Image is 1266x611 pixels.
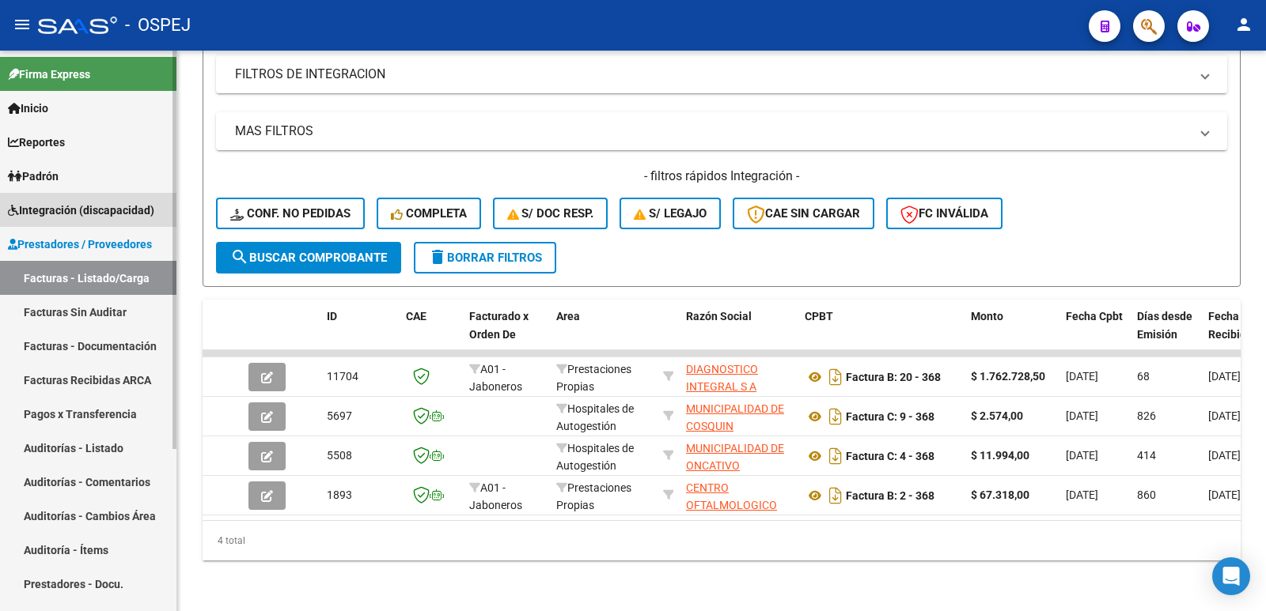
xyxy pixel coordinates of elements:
[8,202,154,219] span: Integración (discapacidad)
[230,251,387,265] span: Buscar Comprobante
[230,247,249,266] mat-icon: search
[493,198,608,229] button: S/ Doc Resp.
[235,123,1189,140] mat-panel-title: MAS FILTROS
[1066,370,1098,383] span: [DATE]
[747,206,860,221] span: CAE SIN CARGAR
[463,300,550,369] datatable-header-cell: Facturado x Orden De
[965,300,1059,369] datatable-header-cell: Monto
[1208,449,1241,462] span: [DATE]
[216,198,365,229] button: Conf. no pedidas
[686,402,784,433] span: MUNICIPALIDAD DE COSQUIN
[391,206,467,221] span: Completa
[1059,300,1131,369] datatable-header-cell: Fecha Cpbt
[886,198,1003,229] button: FC Inválida
[686,363,758,394] span: DIAGNOSTICO INTEGRAL S A
[13,15,32,34] mat-icon: menu
[846,450,934,462] strong: Factura C: 4 - 368
[1137,310,1192,341] span: Días desde Emisión
[406,310,426,322] span: CAE
[1137,449,1156,462] span: 414
[733,198,874,229] button: CAE SIN CARGAR
[1137,409,1156,422] span: 826
[971,370,1045,383] strong: $ 1.762.728,50
[8,168,59,185] span: Padrón
[327,409,352,422] span: 5697
[556,310,580,322] span: Area
[327,488,352,501] span: 1893
[216,242,401,273] button: Buscar Comprobante
[320,300,400,369] datatable-header-cell: ID
[620,198,721,229] button: S/ legajo
[469,481,522,512] span: A01 - Jaboneros
[971,409,1023,422] strong: $ 2.574,00
[1137,488,1156,501] span: 860
[686,442,784,473] span: MUNICIPALIDAD DE ONCATIVO
[1234,15,1253,34] mat-icon: person
[428,247,447,266] mat-icon: delete
[327,370,358,383] span: 11704
[428,251,542,265] span: Borrar Filtros
[825,483,846,508] i: Descargar documento
[798,300,965,369] datatable-header-cell: CPBT
[1208,370,1241,383] span: [DATE]
[846,489,934,502] strong: Factura B: 2 - 368
[971,488,1029,501] strong: $ 67.318,00
[216,168,1227,185] h4: - filtros rápidos Integración -
[1208,488,1241,501] span: [DATE]
[235,66,1189,83] mat-panel-title: FILTROS DE INTEGRACION
[1066,310,1123,322] span: Fecha Cpbt
[634,206,707,221] span: S/ legajo
[1212,557,1250,595] div: Open Intercom Messenger
[125,8,191,43] span: - OSPEJ
[686,310,752,322] span: Razón Social
[8,100,48,117] span: Inicio
[825,404,846,429] i: Descargar documento
[8,66,90,83] span: Firma Express
[825,364,846,390] i: Descargar documento
[971,310,1003,322] span: Monto
[686,481,790,584] span: CENTRO OFTALMOLOGICO SANTA FE SOCIEDAD DE RESPONSABILIDAD LIMITADA
[507,206,594,221] span: S/ Doc Resp.
[203,521,1241,560] div: 4 total
[1208,409,1241,422] span: [DATE]
[377,198,481,229] button: Completa
[1208,310,1253,341] span: Fecha Recibido
[8,134,65,151] span: Reportes
[556,442,634,473] span: Hospitales de Autogestión
[469,310,529,341] span: Facturado x Orden De
[1066,488,1098,501] span: [DATE]
[680,300,798,369] datatable-header-cell: Razón Social
[825,443,846,469] i: Descargar documento
[846,410,934,423] strong: Factura C: 9 - 368
[1066,449,1098,462] span: [DATE]
[686,439,792,473] div: 30999016916
[327,310,337,322] span: ID
[686,400,792,433] div: 30999013704
[216,112,1227,150] mat-expansion-panel-header: MAS FILTROS
[900,206,988,221] span: FC Inválida
[686,360,792,394] div: 30707060626
[805,310,833,322] span: CPBT
[8,236,152,253] span: Prestadores / Proveedores
[230,206,351,221] span: Conf. no pedidas
[846,371,941,383] strong: Factura B: 20 - 368
[327,449,352,462] span: 5508
[469,363,522,394] span: A01 - Jaboneros
[414,242,556,273] button: Borrar Filtros
[1066,409,1098,422] span: [DATE]
[971,449,1029,462] strong: $ 11.994,00
[400,300,463,369] datatable-header-cell: CAE
[556,481,631,512] span: Prestaciones Propias
[1137,370,1150,383] span: 68
[1131,300,1202,369] datatable-header-cell: Días desde Emisión
[216,55,1227,93] mat-expansion-panel-header: FILTROS DE INTEGRACION
[550,300,657,369] datatable-header-cell: Area
[556,402,634,433] span: Hospitales de Autogestión
[556,363,631,394] span: Prestaciones Propias
[686,479,792,512] div: 30628896182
